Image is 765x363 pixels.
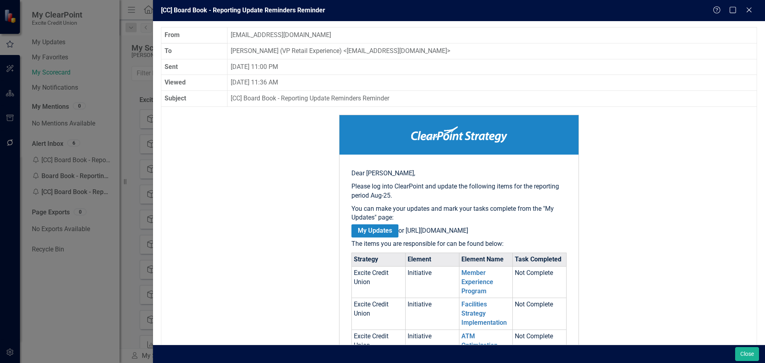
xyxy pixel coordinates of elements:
th: To [161,43,228,59]
td: [CC] Board Book - Reporting Update Reminders Reminder [228,91,757,107]
td: Initiative [405,266,459,298]
td: [EMAIL_ADDRESS][DOMAIN_NAME] [228,27,757,43]
th: Sent [161,59,228,75]
th: Subject [161,91,228,107]
a: Member Experience Program [461,269,493,295]
td: Not Complete [513,298,567,330]
td: [DATE] 11:00 PM [228,59,757,75]
td: Excite Credit Union [352,330,406,352]
span: [CC] Board Book - Reporting Update Reminders Reminder [161,6,325,14]
th: Strategy [352,253,406,266]
p: Dear [PERSON_NAME], [351,169,567,178]
td: Initiative [405,298,459,330]
button: Close [735,347,759,361]
th: From [161,27,228,43]
p: You can make your updates and mark your tasks complete from the "My Updates" page: [351,204,567,223]
th: Element Name [459,253,513,266]
p: or [URL][DOMAIN_NAME] [351,226,567,235]
a: Facilities Strategy Implementation [461,300,507,326]
img: ClearPoint Strategy [411,126,507,143]
td: Not Complete [513,330,567,352]
th: Task Completed [513,253,567,266]
td: Initiative [405,330,459,352]
p: The items you are responsible for can be found below: [351,239,567,249]
td: Not Complete [513,266,567,298]
span: > [447,47,450,55]
td: [DATE] 11:36 AM [228,75,757,91]
th: Element [405,253,459,266]
th: Viewed [161,75,228,91]
p: Please log into ClearPoint and update the following items for the reporting period Aug-25. [351,182,567,200]
td: [PERSON_NAME] (VP Retail Experience) [EMAIL_ADDRESS][DOMAIN_NAME] [228,43,757,59]
a: ATM Optimization [461,332,498,349]
td: Excite Credit Union [352,266,406,298]
span: < [343,47,347,55]
a: My Updates [351,224,398,237]
td: Excite Credit Union [352,298,406,330]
